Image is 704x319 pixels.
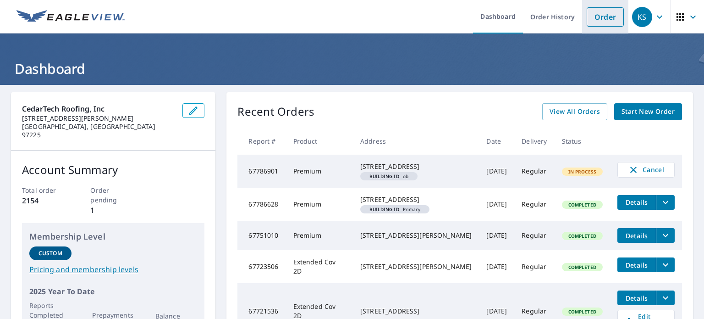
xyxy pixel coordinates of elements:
th: Date [479,128,514,155]
td: Regular [514,221,554,250]
em: Building ID [369,207,399,212]
em: Building ID [369,174,399,179]
span: In Process [563,168,602,175]
span: ob [364,174,414,179]
span: Details [623,231,650,240]
td: Premium [286,188,353,221]
a: Pricing and membership levels [29,264,197,275]
td: 67786628 [237,188,286,221]
span: Start New Order [621,106,675,118]
p: Total order [22,185,68,195]
div: [STREET_ADDRESS] [360,307,472,316]
td: 67751010 [237,221,286,250]
button: filesDropdownBtn-67786628 [656,195,675,210]
td: [DATE] [479,155,514,188]
div: KS [632,7,652,27]
button: filesDropdownBtn-67751010 [656,228,675,243]
td: Regular [514,155,554,188]
button: detailsBtn-67786628 [617,195,656,210]
button: detailsBtn-67751010 [617,228,656,243]
a: View All Orders [542,103,607,120]
td: Regular [514,250,554,283]
th: Product [286,128,353,155]
button: detailsBtn-67721536 [617,291,656,305]
p: Membership Level [29,230,197,243]
p: [GEOGRAPHIC_DATA], [GEOGRAPHIC_DATA] 97225 [22,123,175,139]
td: 67723506 [237,250,286,283]
div: [STREET_ADDRESS] [360,195,472,204]
td: Extended Cov 2D [286,250,353,283]
td: Regular [514,188,554,221]
h1: Dashboard [11,59,693,78]
span: Completed [563,233,602,239]
p: Order pending [90,185,136,205]
img: EV Logo [16,10,125,24]
span: Cancel [627,164,665,175]
th: Delivery [514,128,554,155]
td: [DATE] [479,221,514,250]
span: Details [623,261,650,269]
p: Recent Orders [237,103,314,120]
th: Address [353,128,479,155]
div: [STREET_ADDRESS][PERSON_NAME] [360,231,472,240]
p: 2025 Year To Date [29,286,197,297]
span: Completed [563,201,602,208]
th: Report # [237,128,286,155]
a: Start New Order [614,103,682,120]
span: Details [623,294,650,302]
span: Completed [563,308,602,315]
span: View All Orders [550,106,600,118]
p: Account Summary [22,162,204,178]
button: filesDropdownBtn-67721536 [656,291,675,305]
span: Details [623,198,650,207]
button: detailsBtn-67723506 [617,257,656,272]
p: 2154 [22,195,68,206]
span: Completed [563,264,602,270]
a: Order [587,7,624,27]
div: [STREET_ADDRESS] [360,162,472,171]
button: Cancel [617,162,675,178]
td: 67786901 [237,155,286,188]
td: [DATE] [479,250,514,283]
p: 1 [90,205,136,216]
div: [STREET_ADDRESS][PERSON_NAME] [360,262,472,271]
p: Custom [38,249,62,257]
td: [DATE] [479,188,514,221]
p: [STREET_ADDRESS][PERSON_NAME] [22,114,175,123]
p: CedarTech Roofing, Inc [22,103,175,114]
td: Premium [286,221,353,250]
button: filesDropdownBtn-67723506 [656,257,675,272]
td: Premium [286,155,353,188]
span: Primary [364,207,426,212]
th: Status [555,128,610,155]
